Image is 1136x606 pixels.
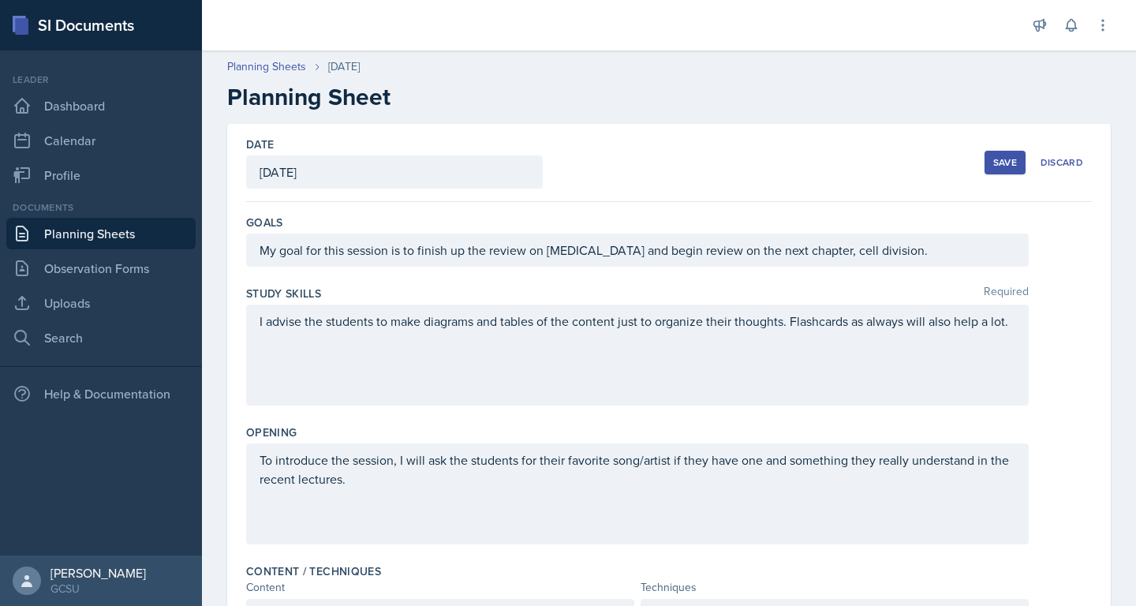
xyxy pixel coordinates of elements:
[641,579,1029,596] div: Techniques
[1032,151,1092,174] button: Discard
[1041,156,1083,169] div: Discard
[6,125,196,156] a: Calendar
[6,218,196,249] a: Planning Sheets
[6,200,196,215] div: Documents
[6,73,196,87] div: Leader
[227,58,306,75] a: Planning Sheets
[246,425,297,440] label: Opening
[260,312,1015,331] p: I advise the students to make diagrams and tables of the content just to organize their thoughts....
[6,90,196,122] a: Dashboard
[50,581,146,597] div: GCSU
[993,156,1017,169] div: Save
[246,579,634,596] div: Content
[6,159,196,191] a: Profile
[260,241,1015,260] p: My goal for this session is to finish up the review on [MEDICAL_DATA] and begin review on the nex...
[50,565,146,581] div: [PERSON_NAME]
[6,378,196,410] div: Help & Documentation
[6,287,196,319] a: Uploads
[246,563,381,579] label: Content / Techniques
[6,252,196,284] a: Observation Forms
[227,83,1111,111] h2: Planning Sheet
[246,286,321,301] label: Study Skills
[6,322,196,353] a: Search
[985,151,1026,174] button: Save
[246,137,274,152] label: Date
[984,286,1029,301] span: Required
[260,451,1015,488] p: To introduce the session, I will ask the students for their favorite song/artist if they have one...
[246,215,283,230] label: Goals
[328,58,360,75] div: [DATE]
